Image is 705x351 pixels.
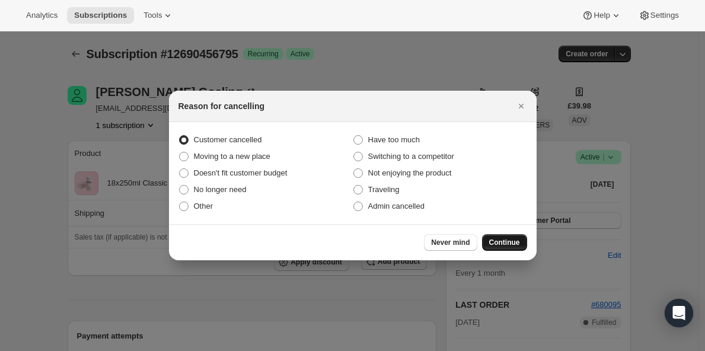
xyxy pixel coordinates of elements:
span: Switching to a competitor [368,152,454,161]
button: Never mind [424,234,477,251]
span: No longer need [194,185,247,194]
span: Settings [650,11,679,20]
span: Traveling [368,185,400,194]
span: Help [594,11,610,20]
button: Subscriptions [67,7,134,24]
span: Other [194,202,213,210]
span: Not enjoying the product [368,168,452,177]
span: Analytics [26,11,58,20]
span: Customer cancelled [194,135,262,144]
div: Open Intercom Messenger [665,299,693,327]
span: Never mind [431,238,470,247]
button: Analytics [19,7,65,24]
span: Tools [143,11,162,20]
button: Continue [482,234,527,251]
span: Admin cancelled [368,202,425,210]
span: Doesn't fit customer budget [194,168,288,177]
span: Subscriptions [74,11,127,20]
span: Continue [489,238,520,247]
button: Close [513,98,529,114]
button: Tools [136,7,181,24]
button: Help [575,7,629,24]
span: Have too much [368,135,420,144]
span: Moving to a new place [194,152,270,161]
button: Settings [631,7,686,24]
h2: Reason for cancelling [178,100,264,112]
